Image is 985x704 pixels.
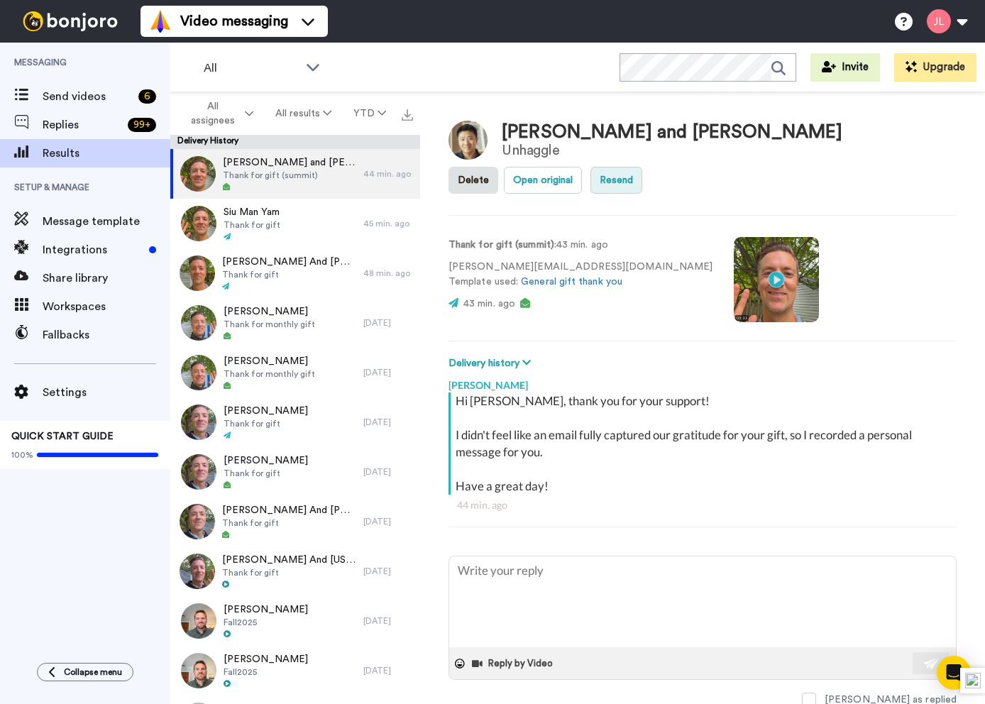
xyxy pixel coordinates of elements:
span: Fall2025 [224,617,308,628]
div: [DATE] [363,367,413,378]
img: 7ed5b2a3-21bc-4fa8-a508-0aa634bd3d7b-thumb.jpg [181,653,216,688]
button: Export all results that match these filters now. [397,103,417,124]
span: [PERSON_NAME] [224,652,308,666]
button: Reply by Video [471,653,557,674]
span: All [204,60,299,77]
div: Unhaggle [502,143,842,158]
span: Thank for gift (summit) [223,170,356,181]
img: 71b1bf19-ec65-4b02-a65b-24d40946be7c-thumb.jpg [181,405,216,440]
div: Delivery History [170,135,420,149]
span: Thank for gift [224,418,308,429]
button: Invite [810,53,880,82]
span: Collapse menu [64,666,122,678]
button: Collapse menu [37,663,133,681]
img: 71b1bf19-ec65-4b02-a65b-24d40946be7c-thumb.jpg [181,454,216,490]
a: [PERSON_NAME]Fall2025[DATE] [170,596,420,646]
span: Thank for gift [222,269,356,280]
div: [PERSON_NAME] [449,371,957,392]
div: 99 + [128,118,156,132]
span: QUICK START GUIDE [11,431,114,441]
span: Fall2025 [224,666,308,678]
img: export.svg [402,109,413,121]
span: [PERSON_NAME] And [PERSON_NAME] [222,503,356,517]
p: : 43 min. ago [449,238,712,253]
a: [PERSON_NAME]Fall2025[DATE] [170,646,420,695]
span: Thank for monthly gift [224,319,315,330]
a: [PERSON_NAME]Thank for gift[DATE] [170,447,420,497]
div: 6 [138,89,156,104]
div: 44 min. ago [363,168,413,180]
button: Resend [590,167,642,194]
div: [DATE] [363,317,413,329]
span: Thank for gift [224,468,308,479]
img: 64c01f77-bd50-4d07-a4ab-1c0b5db5ca4d-thumb.jpg [181,603,216,639]
img: 52c36988-5d7f-4b35-a752-3a78cc00ed48-thumb.jpg [181,355,216,390]
span: Video messaging [180,11,288,31]
button: Delivery history [449,356,535,371]
div: [DATE] [363,665,413,676]
img: bj-logo-header-white.svg [17,11,123,31]
span: 100% [11,449,33,461]
a: [PERSON_NAME]Thank for gift[DATE] [170,397,420,447]
span: 43 min. ago [463,299,515,309]
a: Siu Man YamThank for gift45 min. ago [170,199,420,248]
a: [PERSON_NAME]Thank for monthly gift[DATE] [170,348,420,397]
span: Results [43,145,170,162]
span: [PERSON_NAME] and [PERSON_NAME] [223,155,356,170]
img: 458355c7-9a61-4d29-a24b-d4bc72679b3a-thumb.jpg [181,206,216,241]
span: [PERSON_NAME] [224,453,308,468]
button: Upgrade [894,53,976,82]
button: Delete [449,167,498,194]
img: e76152ca-991b-4d77-ada3-74cd017fa22c-thumb.jpg [180,156,216,192]
div: 48 min. ago [363,268,413,279]
span: [PERSON_NAME] And [PERSON_NAME] [222,255,356,269]
img: Image of Andrew Tai and Alisa Lau [449,121,488,160]
img: vm-color.svg [149,10,172,33]
img: send-white.svg [924,658,940,669]
a: [PERSON_NAME] and [PERSON_NAME]Thank for gift (summit)44 min. ago [170,149,420,199]
span: [PERSON_NAME] [224,404,308,418]
img: b7e3a68b-c64b-4313-b5f9-5ce93da1a550-thumb.jpg [180,504,215,539]
div: Hi [PERSON_NAME], thank you for your support! I didn't feel like an email fully captured our grat... [456,392,953,495]
span: [PERSON_NAME] [224,354,315,368]
span: Workspaces [43,298,170,315]
span: Siu Man Yam [224,205,280,219]
div: [DATE] [363,615,413,627]
div: [DATE] [363,516,413,527]
span: Thank for gift [222,567,356,578]
span: Share library [43,270,170,287]
img: 52c36988-5d7f-4b35-a752-3a78cc00ed48-thumb.jpg [181,305,216,341]
button: All results [264,101,342,126]
a: [PERSON_NAME] And [PERSON_NAME]Thank for gift48 min. ago [170,248,420,298]
img: 71fdccf3-edc1-4cc7-bc00-57cce75cb917-thumb.jpg [180,554,215,589]
div: 44 min. ago [457,498,948,512]
span: [PERSON_NAME] [224,304,315,319]
a: [PERSON_NAME] And [US_STATE][PERSON_NAME]Thank for gift[DATE] [170,546,420,596]
p: [PERSON_NAME][EMAIL_ADDRESS][DOMAIN_NAME] Template used: [449,260,712,290]
button: YTD [343,101,397,126]
span: Settings [43,384,170,401]
span: All assignees [185,99,242,128]
img: 929dc8ae-b4f3-45aa-b851-11d48b2746d1-thumb.jpg [180,255,215,291]
span: [PERSON_NAME] And [US_STATE][PERSON_NAME] [222,553,356,567]
div: [DATE] [363,466,413,478]
span: Replies [43,116,122,133]
span: Message template [43,213,170,230]
strong: Thank for gift (summit) [449,240,554,250]
span: Thank for gift [224,219,280,231]
span: Thank for gift [222,517,356,529]
span: Fallbacks [43,326,170,343]
div: 45 min. ago [363,218,413,229]
span: Thank for monthly gift [224,368,315,380]
div: Open Intercom Messenger [937,656,971,690]
a: [PERSON_NAME]Thank for monthly gift[DATE] [170,298,420,348]
span: Send videos [43,88,133,105]
div: [PERSON_NAME] and [PERSON_NAME] [502,122,842,143]
span: Integrations [43,241,143,258]
a: General gift thank you [521,277,622,287]
div: [DATE] [363,566,413,577]
a: [PERSON_NAME] And [PERSON_NAME]Thank for gift[DATE] [170,497,420,546]
button: Open original [504,167,582,194]
div: [DATE] [363,417,413,428]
